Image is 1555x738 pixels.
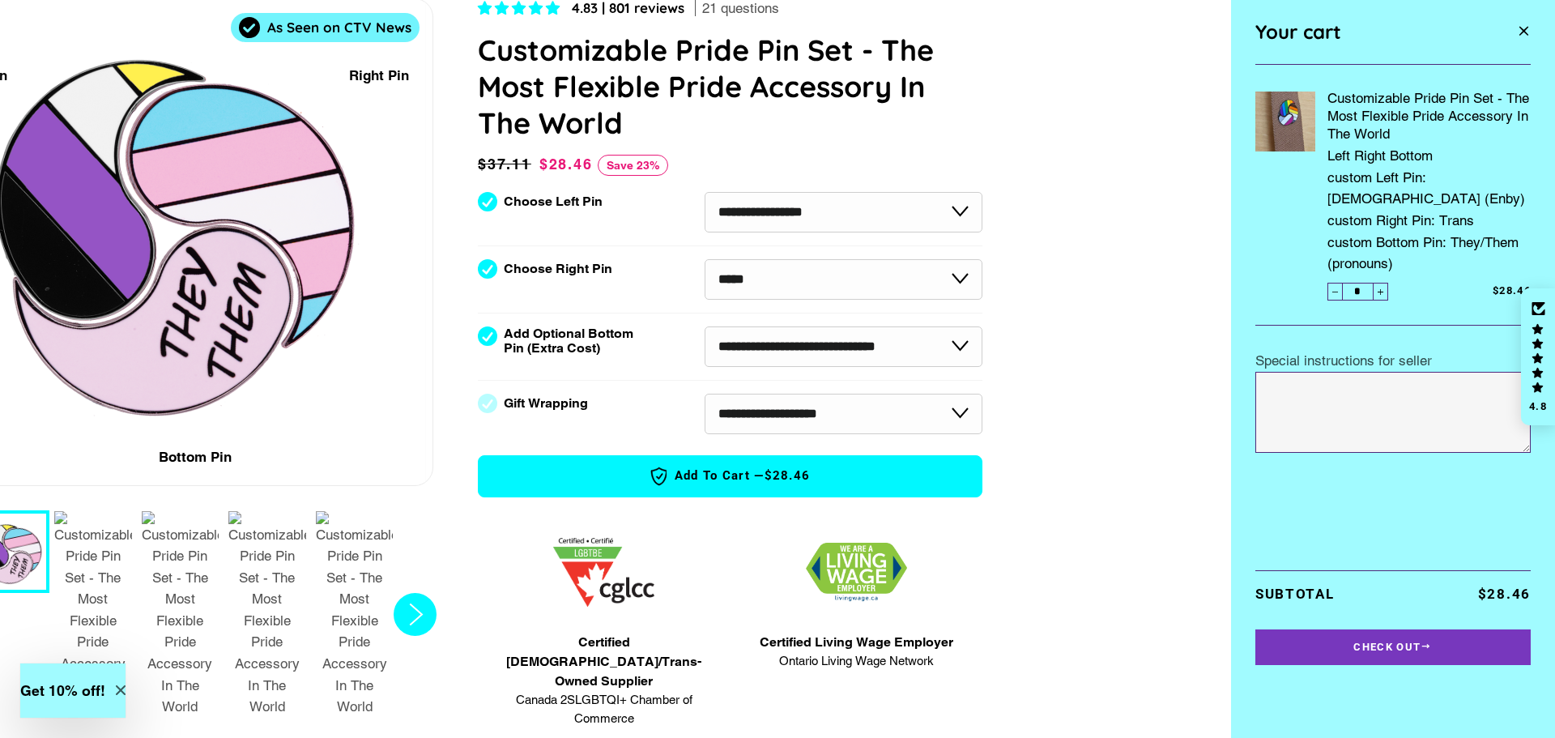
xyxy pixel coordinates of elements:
span: Ontario Living Wage Network [760,652,953,671]
button: Reduce item quantity by one [1327,283,1343,301]
div: Right Pin [349,65,409,87]
span: $28.46 [539,156,593,173]
span: custom Bottom Pin: They/Them (pronouns) [1327,232,1531,275]
div: Bottom Pin [159,446,232,468]
span: Certified [DEMOGRAPHIC_DATA]/Trans-Owned Supplier [486,633,722,691]
button: 3 / 7 [137,510,224,725]
span: custom Right Pin: Trans [1327,210,1531,232]
button: 2 / 7 [49,510,137,725]
img: Customizable Pride Pin Set - The Most Flexible Pride Accessory In The World [316,511,394,718]
label: Choose Left Pin [504,194,603,209]
label: Gift Wrapping [504,396,588,411]
img: Customizable Pride Pin Set - The Most Flexible Pride Accessory In The World [228,511,306,718]
div: Click to open Judge.me floating reviews tab [1521,288,1555,426]
div: Your cart [1255,12,1485,52]
span: Left Right Bottom [1327,143,1531,167]
span: custom Left Pin: [DEMOGRAPHIC_DATA] (Enby) [1327,167,1531,210]
img: Customizable Pride Pin Set - The Most Flexible Pride Accessory In The World [142,511,219,718]
button: Next slide [389,510,441,725]
span: $28.46 [765,467,811,484]
p: Subtotal [1255,583,1439,605]
label: Choose Right Pin [504,262,612,276]
label: Add Optional Bottom Pin (Extra Cost) [504,326,640,356]
img: 1706832627.png [806,543,907,602]
label: Special instructions for seller [1255,352,1432,369]
span: Canada 2SLGBTQI+ Chamber of Commerce [486,691,722,727]
img: Customizable Pride Pin Set - The Most Flexible Pride Accessory In The World [54,511,132,718]
span: Add to Cart — [503,466,957,487]
span: $28.46 [1429,283,1531,299]
span: Save 23% [598,155,668,176]
span: $37.11 [478,153,535,176]
button: Check Out [1255,629,1531,665]
p: $28.46 [1439,583,1531,605]
input: quantity [1327,283,1388,301]
img: 1705457225.png [553,538,654,607]
button: Increase item quantity by one [1373,283,1388,301]
button: Add to Cart —$28.46 [478,455,982,497]
span: Certified Living Wage Employer [760,633,953,652]
h1: Customizable Pride Pin Set - The Most Flexible Pride Accessory In The World [478,32,982,141]
div: 4.8 [1528,401,1548,412]
button: 5 / 7 [311,510,398,725]
img: Customizable Pride Pin Set - The Most Flexible Pride Accessory In The World [1255,92,1315,151]
a: Customizable Pride Pin Set - The Most Flexible Pride Accessory In The World [1327,89,1531,143]
button: 4 / 7 [224,510,311,725]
